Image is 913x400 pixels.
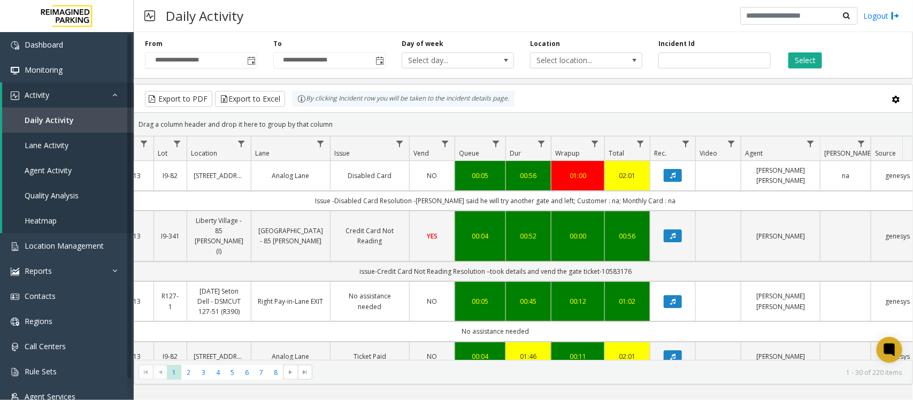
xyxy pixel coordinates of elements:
span: Daily Activity [25,115,74,125]
span: NO [427,352,438,361]
a: Analog Lane [258,351,324,361]
span: Heatmap [25,216,57,226]
a: Lot Filter Menu [170,136,185,151]
span: Go to the next page [283,365,297,380]
a: No assistance needed [337,291,403,311]
div: 00:11 [558,351,598,361]
img: 'icon' [11,91,19,100]
img: 'icon' [11,66,19,75]
a: Video Filter Menu [724,136,739,151]
img: 'icon' [11,368,19,376]
div: Data table [134,136,912,360]
a: Total Filter Menu [633,136,648,151]
span: Select day... [402,53,491,68]
a: 01:46 [512,351,544,361]
span: Location Management [25,241,104,251]
div: 00:52 [512,231,544,241]
a: Quality Analysis [2,183,134,208]
a: 13 [127,171,147,181]
a: 00:04 [462,351,499,361]
a: I9-82 [160,351,180,361]
a: 13 [127,296,147,306]
span: Page 7 [254,365,268,380]
span: Issue [334,149,350,158]
span: Go to the next page [286,368,295,376]
img: 'icon' [11,343,19,351]
span: Lane Activity [25,140,68,150]
div: 01:02 [611,296,643,306]
a: Rec. Filter Menu [679,136,693,151]
a: Credit Card Not Reading [337,226,403,246]
a: [STREET_ADDRESS] [194,171,244,181]
span: Agent Activity [25,165,72,175]
a: 00:45 [512,296,544,306]
a: [GEOGRAPHIC_DATA] - 85 [PERSON_NAME] [258,226,324,246]
img: logout [891,10,900,21]
span: Page 5 [225,365,240,380]
img: 'icon' [11,41,19,50]
div: By clicking Incident row you will be taken to the incident details page. [292,91,515,107]
span: Total [609,149,624,158]
a: 02:01 [611,171,643,181]
a: 00:05 [462,296,499,306]
a: Parker Filter Menu [854,136,869,151]
a: Location Filter Menu [234,136,249,151]
a: Ticket Paid [337,351,403,361]
img: 'icon' [11,242,19,251]
span: Location [191,149,217,158]
div: Drag a column header and drop it here to group by that column [134,115,912,134]
span: Quality Analysis [25,190,79,201]
span: Go to the last page [298,365,312,380]
a: H Filter Menu [137,136,151,151]
span: Page 4 [211,365,225,380]
span: Agent [745,149,763,158]
span: Contacts [25,291,56,301]
button: Select [788,52,822,68]
a: Agent Activity [2,158,134,183]
div: 00:12 [558,296,598,306]
a: [PERSON_NAME] [748,231,814,241]
a: R127-1 [160,291,180,311]
a: Issue Filter Menu [393,136,407,151]
span: Rec. [654,149,666,158]
span: Call Centers [25,341,66,351]
span: Video [700,149,717,158]
img: pageIcon [144,3,155,29]
a: 00:00 [558,231,598,241]
span: Dur [510,149,521,158]
a: [STREET_ADDRESS] [194,351,244,361]
img: 'icon' [11,267,19,276]
label: Location [530,39,560,49]
a: Daily Activity [2,107,134,133]
button: Export to Excel [215,91,285,107]
a: 13 [127,231,147,241]
a: Dur Filter Menu [534,136,549,151]
span: YES [427,232,438,241]
span: Vend [413,149,429,158]
span: Page 8 [268,365,283,380]
label: Day of week [402,39,443,49]
span: Toggle popup [245,53,257,68]
a: 00:56 [611,231,643,241]
label: Incident Id [658,39,695,49]
a: na [827,171,864,181]
a: I9-341 [160,231,180,241]
a: 00:05 [462,171,499,181]
span: NO [427,297,438,306]
a: Wrapup Filter Menu [588,136,602,151]
img: 'icon' [11,318,19,326]
a: Queue Filter Menu [489,136,503,151]
a: Analog Lane [258,171,324,181]
a: 02:01 [611,351,643,361]
span: Dashboard [25,40,63,50]
a: 00:04 [462,231,499,241]
kendo-pager-info: 1 - 30 of 220 items [319,368,902,377]
span: Rule Sets [25,366,57,376]
button: Export to PDF [145,91,212,107]
a: 00:56 [512,171,544,181]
